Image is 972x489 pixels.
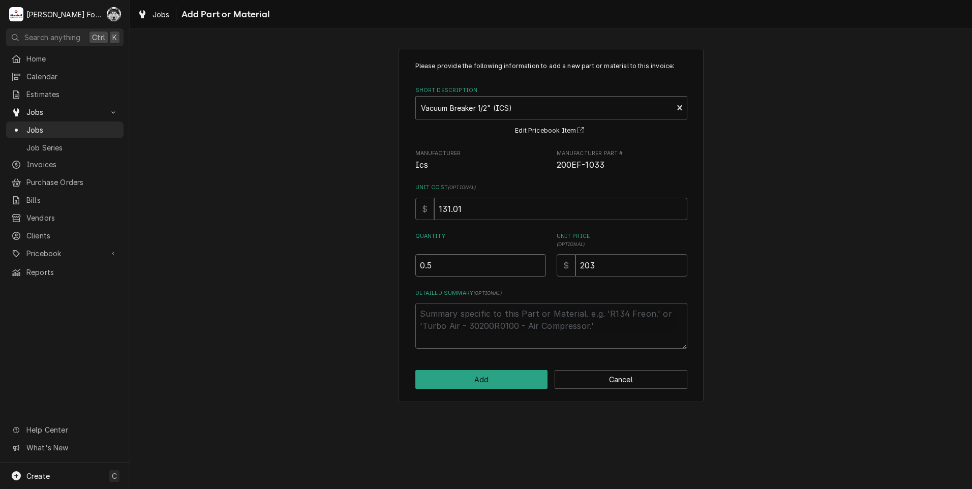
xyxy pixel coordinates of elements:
[6,227,124,244] a: Clients
[415,149,546,158] span: Manufacturer
[26,177,118,188] span: Purchase Orders
[557,232,687,277] div: [object Object]
[92,32,105,43] span: Ctrl
[153,9,170,20] span: Jobs
[26,9,101,20] div: [PERSON_NAME] Food Equipment Service
[112,471,117,481] span: C
[557,232,687,249] label: Unit Price
[6,174,124,191] a: Purchase Orders
[24,32,80,43] span: Search anything
[415,370,548,389] button: Add
[26,230,118,241] span: Clients
[26,159,118,170] span: Invoices
[26,89,118,100] span: Estimates
[415,232,546,249] label: Quantity
[26,125,118,135] span: Jobs
[415,232,546,277] div: [object Object]
[415,86,687,137] div: Short Description
[415,86,687,95] label: Short Description
[26,267,118,278] span: Reports
[415,370,687,389] div: Button Group
[557,149,687,171] div: Manufacturer Part #
[178,8,269,21] span: Add Part or Material
[6,121,124,138] a: Jobs
[9,7,23,21] div: Marshall Food Equipment Service's Avatar
[6,139,124,156] a: Job Series
[6,156,124,173] a: Invoices
[26,442,117,453] span: What's New
[6,264,124,281] a: Reports
[6,86,124,103] a: Estimates
[6,104,124,120] a: Go to Jobs
[415,160,428,170] span: Ics
[513,125,589,137] button: Edit Pricebook Item
[448,185,476,190] span: ( optional )
[26,142,118,153] span: Job Series
[557,254,575,277] div: $
[133,6,174,23] a: Jobs
[26,248,103,259] span: Pricebook
[415,149,546,171] div: Manufacturer
[557,160,605,170] span: 200EF-1033
[9,7,23,21] div: M
[557,241,585,247] span: ( optional )
[107,7,121,21] div: C(
[415,198,434,220] div: $
[557,159,687,171] span: Manufacturer Part #
[557,149,687,158] span: Manufacturer Part #
[6,50,124,67] a: Home
[415,159,546,171] span: Manufacturer
[26,53,118,64] span: Home
[6,245,124,262] a: Go to Pricebook
[415,184,687,192] label: Unit Cost
[415,62,687,71] p: Please provide the following information to add a new part or material to this invoice:
[26,424,117,435] span: Help Center
[6,439,124,456] a: Go to What's New
[555,370,687,389] button: Cancel
[6,421,124,438] a: Go to Help Center
[26,71,118,82] span: Calendar
[6,192,124,208] a: Bills
[415,289,687,297] label: Detailed Summary
[6,28,124,46] button: Search anythingCtrlK
[26,212,118,223] span: Vendors
[415,62,687,349] div: Line Item Create/Update Form
[399,49,704,402] div: Line Item Create/Update
[415,370,687,389] div: Button Group Row
[6,68,124,85] a: Calendar
[6,209,124,226] a: Vendors
[26,472,50,480] span: Create
[107,7,121,21] div: Chris Murphy (103)'s Avatar
[26,107,103,117] span: Jobs
[112,32,117,43] span: K
[473,290,502,296] span: ( optional )
[415,184,687,220] div: Unit Cost
[26,195,118,205] span: Bills
[415,289,687,349] div: Detailed Summary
